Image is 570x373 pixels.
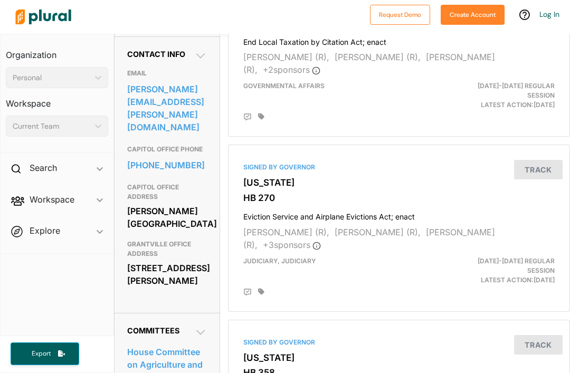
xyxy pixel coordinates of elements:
h3: CAPITOL OFFICE ADDRESS [127,181,207,203]
h3: Workspace [6,88,108,111]
span: [DATE]-[DATE] Regular Session [478,82,555,99]
span: [PERSON_NAME] (R), [243,227,329,237]
div: Personal [13,72,91,83]
span: + 3 sponsor s [263,240,321,250]
span: [PERSON_NAME] (R), [243,52,329,62]
div: Latest Action: [DATE] [453,256,563,285]
a: [PERSON_NAME][EMAIL_ADDRESS][PERSON_NAME][DOMAIN_NAME] [127,81,207,135]
button: Request Demo [370,5,430,25]
span: Contact Info [127,50,185,59]
h3: EMAIL [127,67,207,80]
a: Request Demo [370,8,430,20]
span: [PERSON_NAME] (R), [335,227,421,237]
div: Latest Action: [DATE] [453,81,563,110]
div: Signed by Governor [243,338,555,347]
h3: [US_STATE] [243,177,555,188]
div: Add tags [258,288,264,295]
h3: [US_STATE] [243,352,555,363]
div: [STREET_ADDRESS][PERSON_NAME] [127,260,207,289]
h3: GRANTVILLE OFFICE ADDRESS [127,238,207,260]
span: [PERSON_NAME] (R), [335,52,421,62]
a: Create Account [441,8,505,20]
a: [PHONE_NUMBER] [127,157,207,173]
div: Current Team [13,121,91,132]
h4: Eviction Service and Airplane Evictions Act; enact [243,207,555,222]
button: Create Account [441,5,505,25]
button: Track [514,160,563,179]
span: [DATE]-[DATE] Regular Session [478,257,555,274]
span: Export [24,349,58,358]
h2: Search [30,162,57,174]
div: [PERSON_NAME][GEOGRAPHIC_DATA] [127,203,207,232]
h4: End Local Taxation by Citation Act; enact [243,33,555,47]
button: Export [11,342,79,365]
h3: HB 270 [243,193,555,203]
span: Governmental Affairs [243,82,325,90]
div: Signed by Governor [243,162,555,172]
span: [PERSON_NAME] (R), [243,227,495,250]
span: Judiciary, Judiciary [243,257,316,265]
h3: CAPITOL OFFICE PHONE [127,143,207,156]
span: Committees [127,326,179,335]
div: Add tags [258,113,264,120]
div: Add Position Statement [243,113,252,121]
div: Add Position Statement [243,288,252,297]
button: Track [514,335,563,355]
h3: Organization [6,40,108,63]
span: + 2 sponsor s [263,64,320,75]
a: Log In [539,9,559,19]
